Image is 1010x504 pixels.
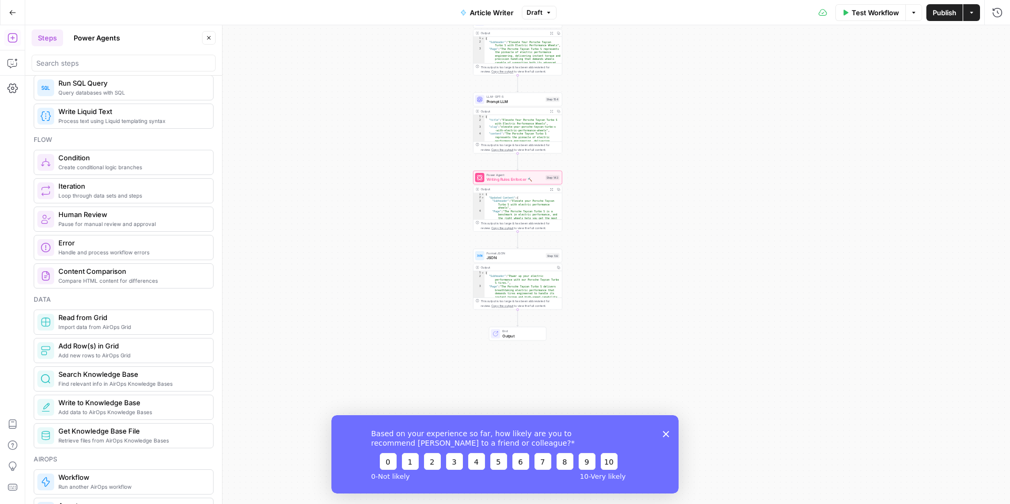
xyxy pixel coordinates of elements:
[58,163,205,171] span: Create conditional logic branches
[41,271,51,281] img: vrinnnclop0vshvmafd7ip1g7ohf
[58,482,205,491] span: Run another AirOps workflow
[487,99,543,105] span: Prompt LLM
[487,177,543,182] span: Writing Rules Enforcer 🔨
[58,238,205,248] span: Error
[487,20,543,26] span: Rewrite
[527,8,542,17] span: Draft
[58,88,205,97] span: Query databases with SQL
[58,379,205,388] span: Find relevant info in AirOps Knowledge Bases
[58,397,205,408] span: Write to Knowledge Base
[481,37,484,40] span: Toggle code folding, rows 1 through 4
[473,15,562,76] div: RewriteOutput{ "Subheader":"Elevate Your Porsche Taycan Turbo S with Electric Performance Wheels"...
[481,196,484,200] span: Toggle code folding, rows 2 through 5
[473,199,484,210] div: 3
[58,209,205,220] span: Human Review
[58,436,205,445] span: Retrieve files from AirOps Knowledge Bases
[473,92,562,153] div: LLM · GPT-5Prompt LLMStep 154Output{ "title":"Elevate Your Porsche Taycan Turbo S with Electric P...
[487,255,543,261] span: JSON
[473,327,562,341] div: EndOutput
[473,249,562,310] div: Format JSONJSONStep 132Output{ "Subheader":"Power up your electric performance with our Porsche T...
[58,276,205,285] span: Compare HTML content for differences
[473,210,484,354] div: 4
[58,472,205,482] span: Workflow
[58,323,205,331] span: Import data from AirOps Grid
[473,285,484,419] div: 3
[502,329,541,334] span: End
[481,192,484,196] span: Toggle code folding, rows 1 through 6
[34,135,214,145] div: Flow
[473,47,484,196] div: 3
[470,7,513,18] span: Article Writer
[481,299,560,308] div: This output is too large & has been abbreviated for review. to view the full content.
[473,274,484,285] div: 2
[487,173,543,178] span: Power Agent
[481,143,560,152] div: This output is too large & has been abbreviated for review. to view the full content.
[58,220,205,228] span: Pause for manual review and approval
[491,226,513,230] span: Copy the output
[473,37,484,40] div: 1
[546,175,560,180] div: Step 143
[546,97,560,102] div: Step 154
[58,426,205,436] span: Get Knowledge Base File
[481,31,547,36] div: Output
[34,455,214,464] div: Airops
[58,191,205,200] span: Loop through data sets and steps
[58,117,205,125] span: Process text using Liquid templating syntax
[487,95,543,99] span: LLM · GPT-5
[58,312,205,323] span: Read from Grid
[933,7,956,18] span: Publish
[34,295,214,304] div: Data
[58,266,205,276] span: Content Comparison
[835,4,905,21] button: Test Workflow
[454,4,520,21] button: Article Writer
[473,125,484,132] div: 3
[481,221,560,230] div: This output is too large & has been abbreviated for review. to view the full content.
[481,109,547,114] div: Output
[517,231,518,248] g: Edge from step_143 to step_132
[517,310,518,326] g: Edge from step_132 to end
[58,369,205,379] span: Search Knowledge Base
[481,187,547,192] div: Output
[58,181,205,191] span: Iteration
[491,148,513,152] span: Copy the output
[852,7,899,18] span: Test Workflow
[502,333,541,338] span: Output
[487,251,543,255] span: Format JSON
[58,106,205,117] span: Write Liquid Text
[517,75,518,92] g: Edge from step_138 to step_154
[58,341,205,351] span: Add Row(s) in Grid
[331,415,679,493] iframe: Survey from AirOps
[481,115,484,119] span: Toggle code folding, rows 1 through 5
[58,78,205,88] span: Run SQL Query
[517,153,518,170] g: Edge from step_154 to step_143
[473,192,484,196] div: 1
[58,351,205,359] span: Add new rows to AirOps Grid
[58,408,205,416] span: Add data to AirOps Knowledge Bases
[473,132,484,280] div: 4
[546,253,560,258] div: Step 132
[58,152,205,163] span: Condition
[926,4,963,21] button: Publish
[473,40,484,47] div: 2
[481,65,560,74] div: This output is too large & has been abbreviated for review. to view the full content.
[481,265,553,270] div: Output
[481,271,484,275] span: Toggle code folding, rows 1 through 4
[58,248,205,256] span: Handle and process workflow errors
